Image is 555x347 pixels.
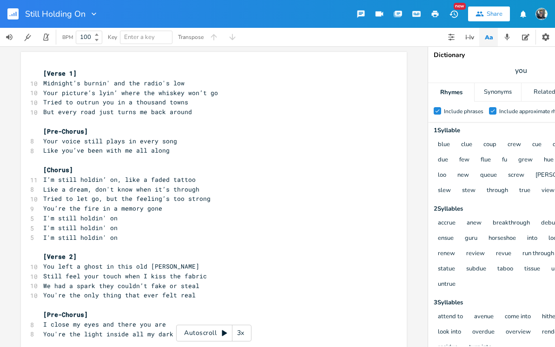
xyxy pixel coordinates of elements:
span: Enter a key [124,33,155,41]
button: slew [438,187,451,195]
button: attend to [438,313,463,321]
button: screw [508,172,524,180]
span: I close my eyes and there you are [43,320,166,328]
span: Your picture’s lyin’ where the whiskey won’t go [43,89,218,97]
div: Include phrases [444,109,483,114]
div: Share [487,10,502,18]
span: Still Holding On [25,10,86,18]
button: due [438,156,448,164]
span: [Pre-Chorus] [43,127,88,135]
div: Key [108,34,117,40]
button: flue [481,156,491,164]
div: Autoscroll [176,325,251,341]
button: untrue [438,281,456,289]
span: [Pre-Chorus] [43,310,88,319]
span: Like a dream, don't know when it’s through [43,185,199,193]
div: Rhymes [428,83,474,102]
span: You're the only thing that ever felt real [43,291,196,299]
button: subdue [466,265,486,273]
button: grew [518,156,533,164]
button: stew [462,187,476,195]
button: taboo [497,265,513,273]
button: view [542,187,555,195]
button: ensue [438,235,454,243]
button: horseshoe [489,235,516,243]
button: blue [438,141,450,149]
button: cue [532,141,542,149]
div: BPM [62,35,73,40]
span: Midnight’s burnin' and the radio's low [43,79,185,87]
button: look into [438,328,461,336]
div: 3x [232,325,249,341]
button: coup [483,141,496,149]
button: review [466,250,485,258]
button: anew [467,219,482,227]
span: [Verse 1] [43,69,77,77]
span: [Chorus] [43,166,73,174]
span: Your voice still plays in every song [43,137,177,145]
button: loo [438,172,446,180]
span: I'm still holdin' on [43,233,118,242]
button: tissue [524,265,540,273]
button: few [459,156,469,164]
img: taylor.leroy.warr [535,8,548,20]
button: overview [506,328,531,336]
span: You left a ghost in this old [PERSON_NAME] [43,262,199,270]
div: Synonyms [475,83,521,102]
div: Transpose [178,34,204,40]
button: come into [505,313,531,321]
button: fu [502,156,507,164]
span: You're the light inside all my dark [43,330,173,338]
span: Like you’ve been with me all along [43,146,170,154]
span: You’re the fire in a memory gone [43,204,162,212]
span: But every road just turns me back around [43,108,192,116]
span: I'm still holdin' on [43,214,118,222]
button: statue [438,265,455,273]
button: renew [438,250,455,258]
button: through [487,187,508,195]
button: hue [544,156,554,164]
span: Tried to outrun you in a thousand towns [43,98,188,106]
span: I’m still holdin’ on, like a faded tattoo [43,175,196,184]
button: clue [461,141,472,149]
span: Tried to let go, but the feeling’s too strong [43,194,211,203]
span: [Verse 2] [43,252,77,261]
button: overdue [472,328,495,336]
button: accrue [438,219,456,227]
button: into [527,235,537,243]
button: queue [480,172,497,180]
button: run through [522,250,554,258]
span: you [515,65,527,76]
button: guru [465,235,477,243]
button: Share [468,6,510,21]
span: I'm still holdin' on [43,224,118,232]
button: crew [508,141,521,149]
button: avenue [474,313,494,321]
button: true [519,187,530,195]
span: Still feel your touch when I kiss the fabric [43,272,207,280]
button: new [457,172,469,180]
span: We had a spark they couldn’t fake or steal [43,282,199,290]
button: New [444,6,463,22]
div: New [454,3,466,10]
button: breakthrough [493,219,530,227]
button: revue [496,250,511,258]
